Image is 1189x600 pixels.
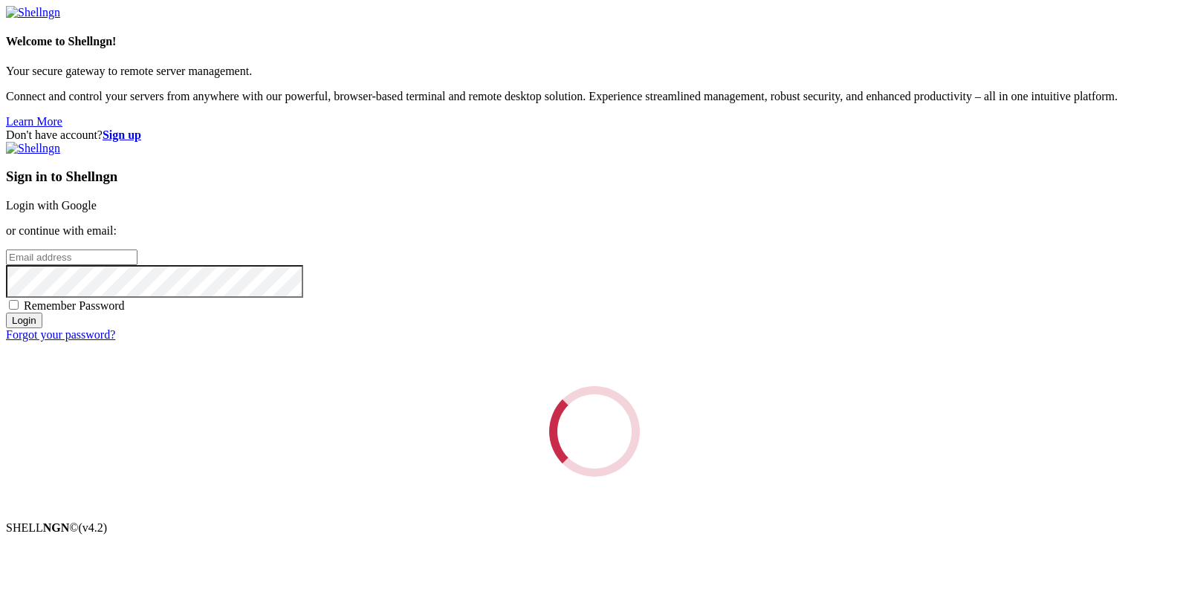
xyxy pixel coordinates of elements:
[6,313,42,328] input: Login
[6,142,60,155] img: Shellngn
[6,250,137,265] input: Email address
[79,521,108,534] span: 4.2.0
[6,224,1183,238] p: or continue with email:
[6,328,115,341] a: Forgot your password?
[6,521,107,534] span: SHELL ©
[6,199,97,212] a: Login with Google
[6,65,1183,78] p: Your secure gateway to remote server management.
[9,300,19,310] input: Remember Password
[24,299,125,312] span: Remember Password
[6,90,1183,103] p: Connect and control your servers from anywhere with our powerful, browser-based terminal and remo...
[103,128,141,141] a: Sign up
[6,35,1183,48] h4: Welcome to Shellngn!
[6,115,62,128] a: Learn More
[6,6,60,19] img: Shellngn
[549,386,640,477] div: Loading...
[43,521,70,534] b: NGN
[6,128,1183,142] div: Don't have account?
[6,169,1183,185] h3: Sign in to Shellngn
